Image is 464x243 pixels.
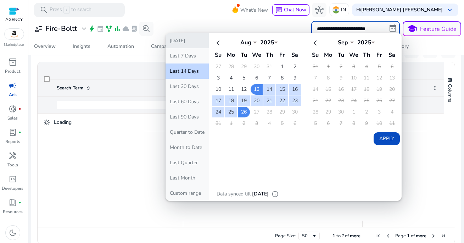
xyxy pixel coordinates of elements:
[9,128,17,137] span: lab_profile
[9,81,17,90] span: campaign
[34,44,56,49] div: Overview
[447,84,453,102] span: Columns
[332,6,340,13] img: in.svg
[345,233,349,239] span: of
[142,24,151,33] span: search_insights
[354,39,375,46] div: 2025
[18,201,21,204] span: fiber_manual_record
[374,132,400,145] button: Apply
[57,101,167,109] input: Search Term Filter Input
[361,6,443,13] b: [PERSON_NAME] [PERSON_NAME]
[426,47,434,55] span: reset_settings
[416,233,426,239] span: more
[9,92,17,98] p: Ads
[114,25,121,32] span: bar_chart
[122,25,129,32] span: cloud
[4,42,24,48] p: Marketplace
[395,233,406,239] span: Page
[139,22,153,36] button: search_insights
[356,7,443,12] p: Hi
[407,233,410,239] span: 1
[441,233,446,239] div: Last Page
[342,233,344,239] span: ?
[97,25,104,32] span: event
[272,4,309,16] button: chatChat Now
[315,6,324,14] span: hub
[272,190,279,198] span: info
[275,7,283,14] span: chat
[312,3,326,17] button: hub
[5,68,21,74] p: Product
[302,233,312,239] div: 50
[8,115,18,121] p: Sales
[166,109,209,125] button: Last 90 Days
[446,6,454,14] span: keyboard_arrow_down
[166,155,209,170] button: Last Quarter
[9,228,17,237] span: dark_mode
[257,39,278,46] div: 2025
[18,107,21,110] span: fiber_manual_record
[385,233,391,239] div: Previous Page
[166,140,209,155] button: Month to Date
[350,233,360,239] span: more
[57,85,83,91] span: Search Term
[40,6,48,14] span: search
[336,233,341,239] span: to
[9,198,17,207] span: book_4
[166,186,209,201] button: Custom range
[403,21,461,36] button: schoolFeature Guide
[45,24,77,33] h3: Fire-Boltt
[80,24,88,33] span: expand_more
[18,131,21,134] span: fiber_manual_record
[420,25,457,33] p: Feature Guide
[332,39,354,46] div: Sep
[107,44,134,49] div: Automation
[7,162,18,168] p: Tools
[63,6,70,14] span: /
[9,58,17,66] span: inventory_2
[9,151,17,160] span: handyman
[166,125,209,140] button: Quarter to Date
[166,94,209,109] button: Last 60 Days
[407,24,418,34] span: school
[444,47,453,55] span: download
[252,190,269,198] p: [DATE]
[166,63,209,79] button: Last 14 Days
[151,44,195,49] div: Campaign Manager
[166,170,209,186] button: Last Month
[166,48,209,63] button: Last 7 Days
[88,25,95,32] span: bolt
[50,6,91,14] p: Press to search
[5,138,20,145] p: Reports
[341,4,346,16] p: IN
[131,25,138,32] span: lab_profile
[217,190,251,198] p: Data synced till
[298,232,320,240] div: Page Size
[235,39,257,46] div: Aug
[284,6,306,13] span: Chat Now
[166,33,209,48] button: [DATE]
[166,79,209,94] button: Last 30 Days
[34,24,43,33] span: user_attributes
[9,175,17,183] span: code_blocks
[240,4,268,16] span: What's New
[54,119,72,126] span: Loading
[375,233,381,239] div: First Page
[275,233,296,239] div: Page Size:
[5,16,23,23] p: AGENCY
[5,29,24,39] img: amazon.svg
[2,185,24,192] p: Developers
[73,44,90,49] div: Insights
[332,233,335,239] span: 1
[9,105,17,113] span: donut_small
[105,25,112,32] span: family_history
[411,233,415,239] span: of
[3,209,23,215] p: Resources
[431,233,436,239] div: Next Page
